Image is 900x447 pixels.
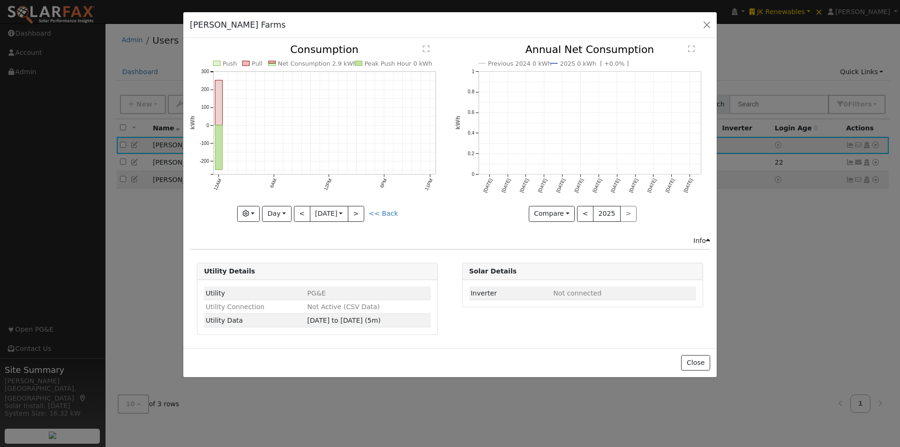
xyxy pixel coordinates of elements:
text: 200 [201,87,209,92]
text: [DATE] [555,178,566,193]
text: [DATE] [573,178,584,193]
span: [DATE] to [DATE] (5m) [307,317,381,324]
text: [DATE] [610,178,621,193]
text: [DATE] [592,178,602,193]
text: [DATE] [628,178,639,193]
button: < [294,206,310,222]
button: Compare [529,206,575,222]
text: 0.6 [468,110,474,115]
td: Utility Data [204,314,306,327]
span: Utility Connection [206,303,265,311]
rect: onclick="" [215,80,223,125]
button: < [577,206,593,222]
div: Info [693,236,710,246]
text: 0 [472,172,474,177]
text: 0.2 [468,151,474,156]
button: [DATE] [310,206,348,222]
h5: [PERSON_NAME] Farms [190,19,285,31]
span: ID: null, authorized: 08/28/25 [307,289,326,297]
text: -200 [200,159,209,164]
rect: onclick="" [215,125,223,170]
text: [DATE] [537,178,547,193]
text: [DATE] [664,178,675,193]
text: Push [223,60,237,67]
td: Inverter [469,287,552,300]
text:  [688,45,695,53]
text: 11PM [424,178,434,191]
strong: Utility Details [204,267,255,275]
button: Day [262,206,291,222]
span: ID: null, authorized: None [553,289,601,297]
text: 2025 0 kWh [ +0.0% ] [560,60,629,67]
button: Close [681,355,710,371]
text: [DATE] [518,178,529,193]
text: 0.8 [468,90,474,95]
text: [DATE] [500,178,511,193]
text: Consumption [290,44,359,55]
text: Pull [252,60,262,67]
text: Annual Net Consumption [525,44,654,55]
button: 2025 [593,206,621,222]
text: 6AM [269,178,278,189]
text: [DATE] [682,178,693,193]
text: [DATE] [646,178,657,193]
td: Utility [204,287,306,300]
text: 12AM [213,178,223,191]
a: << Back [369,210,398,217]
text: 12PM [323,178,333,191]
text: 1 [472,69,474,74]
text:  [423,45,429,53]
strong: Solar Details [469,267,517,275]
text: kWh [455,116,461,130]
text: 300 [201,69,209,75]
text: kWh [189,116,196,130]
text: -100 [200,141,209,146]
text: 0.4 [468,131,474,136]
text: 6PM [379,178,388,189]
text: [DATE] [482,178,493,193]
text: Net Consumption 2.9 kWh [278,60,357,67]
text: Peak Push Hour 0 kWh [365,60,433,67]
button: > [348,206,364,222]
text: Previous 2024 0 kWh [488,60,552,67]
text: 100 [201,105,209,110]
span: Not Active (CSV Data) [307,303,380,311]
text: 0 [207,123,210,128]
